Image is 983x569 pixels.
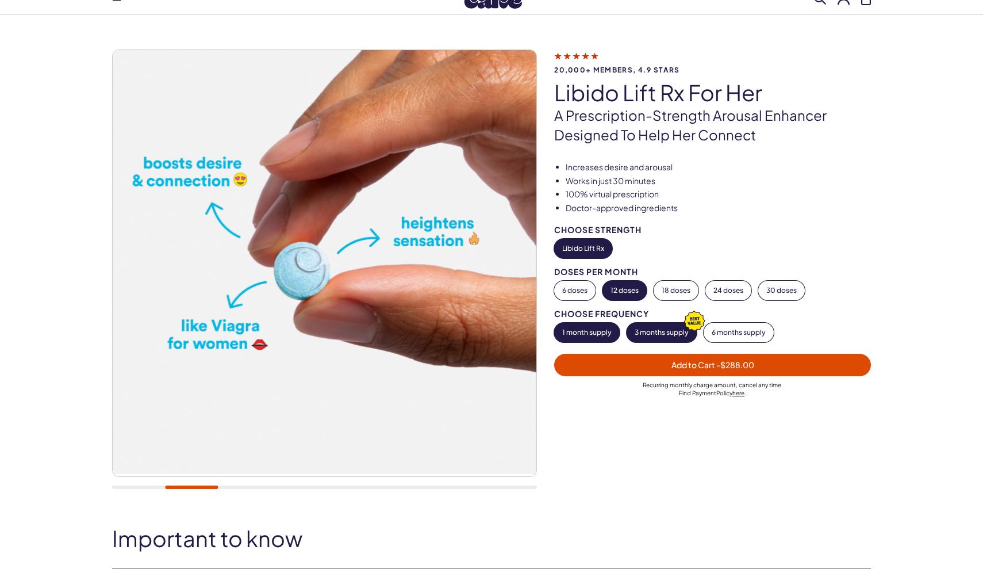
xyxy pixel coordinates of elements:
button: Add to Cart -$288.00 [554,354,871,376]
button: 30 doses [758,281,805,300]
button: 6 months supply [704,323,774,342]
span: 20,000+ members, 4.9 stars [554,66,871,74]
button: 12 doses [602,281,647,300]
button: 24 doses [705,281,751,300]
div: Recurring monthly charge amount , cancel any time. Policy . [554,381,871,397]
span: Add to Cart [671,360,754,370]
button: 18 doses [654,281,698,300]
li: Doctor-approved ingredients [566,203,871,214]
li: Works in just 30 minutes [566,175,871,187]
h2: Important to know [112,526,871,551]
button: 3 months supply [627,323,697,342]
li: 100% virtual prescription [566,189,871,200]
h1: Libido Lift Rx For Her [554,81,871,105]
a: here [732,389,744,396]
div: Choose Frequency [554,310,871,318]
div: Choose Strength [554,226,871,234]
button: 1 month supply [554,323,620,342]
p: A prescription-strength arousal enhancer designed to help her connect [554,106,871,144]
a: 20,000+ members, 4.9 stars [554,51,871,74]
div: Doses per Month [554,268,871,276]
span: Find Payment [679,389,716,396]
li: Increases desire and arousal [566,162,871,173]
button: Libido Lift Rx [554,239,612,258]
span: - $288.00 [716,360,754,370]
img: Libido Lift Rx For Her [113,50,536,474]
button: 6 doses [554,281,596,300]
